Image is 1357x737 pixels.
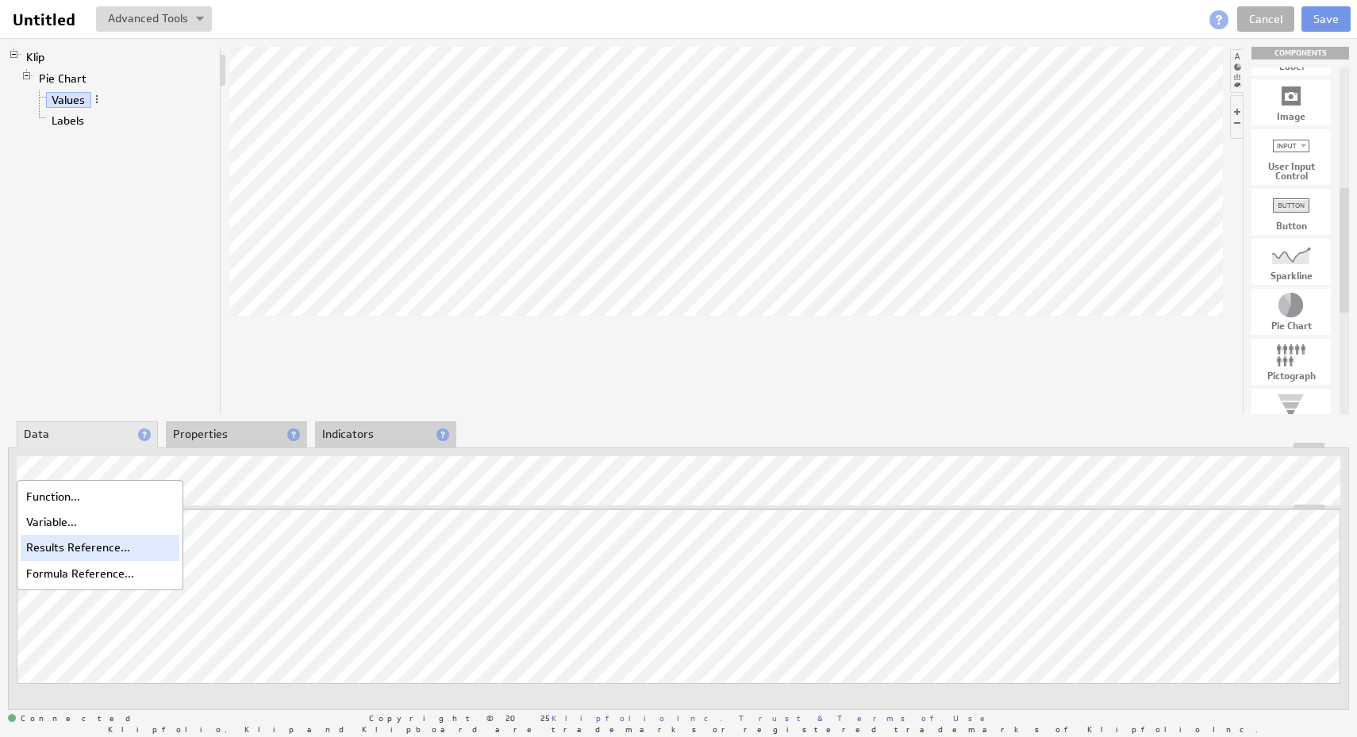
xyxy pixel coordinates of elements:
[8,714,140,724] span: Connected: ID: dpnc-21 Online: true
[1237,6,1294,32] a: Cancel
[166,421,307,448] li: Properties
[1251,271,1331,281] div: Sparkline
[21,484,179,509] div: Function...
[1251,47,1349,59] div: Drag & drop components onto the workspace
[21,535,179,560] div: Results Reference...
[1301,6,1351,32] button: Save
[46,113,90,129] a: Labels
[6,6,86,33] input: Untitled
[1251,112,1331,121] div: Image
[1251,371,1331,381] div: Pictograph
[1230,95,1243,139] li: Hide or show the component controls palette
[21,49,51,65] a: Klip
[21,561,179,586] div: Formula Reference...
[1251,221,1331,231] div: Button
[91,94,102,105] span: More actions
[108,725,1258,733] span: Klipfolio, Klip and Klipboard are trademarks or registered trademarks of Klipfolio Inc.
[17,421,158,448] li: Data
[46,92,91,108] a: Values
[739,712,996,724] a: Trust & Terms of Use
[196,17,204,23] img: button-savedrop.png
[21,509,179,535] div: Variable...
[315,421,456,448] li: Indicators
[1230,49,1244,93] li: Hide or show the component palette
[33,71,93,86] a: Pie Chart
[552,712,722,724] a: Klipfolio Inc.
[369,714,722,722] span: Copyright © 2025
[1251,62,1331,71] div: Label
[1251,321,1331,331] div: Pie Chart
[1251,162,1331,181] div: User Input Control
